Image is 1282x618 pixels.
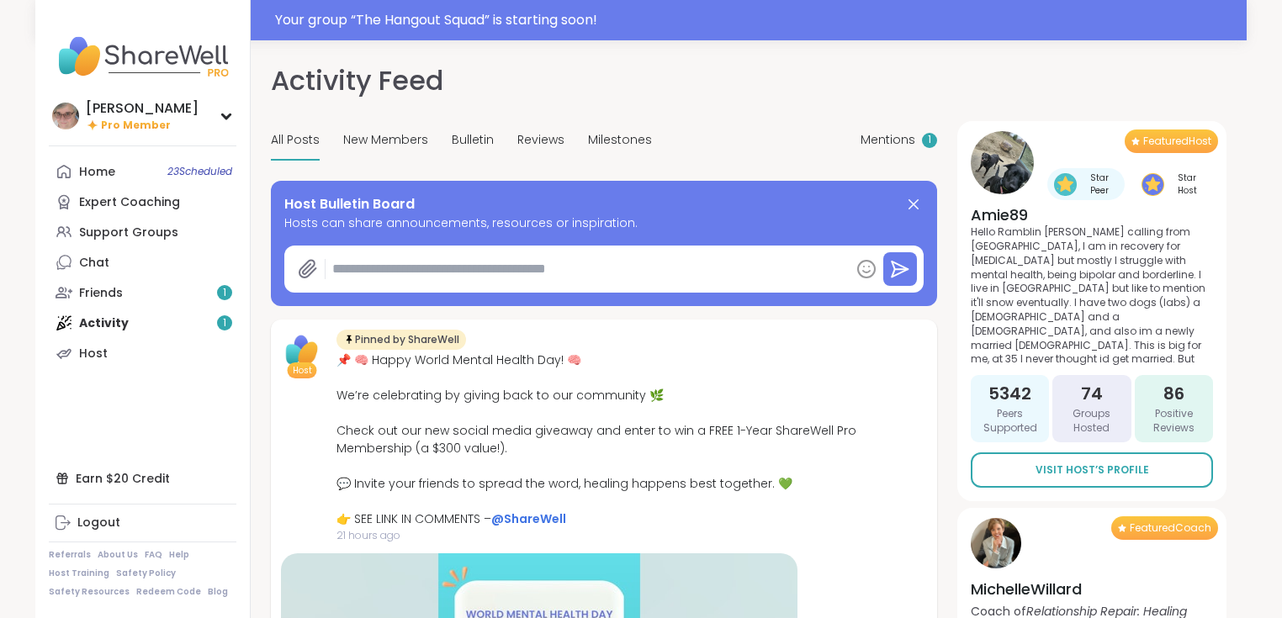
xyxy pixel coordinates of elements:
[223,286,226,300] span: 1
[49,508,236,538] a: Logout
[116,568,176,579] a: Safety Policy
[928,133,931,147] span: 1
[79,194,180,211] div: Expert Coaching
[49,156,236,187] a: Home23Scheduled
[293,364,312,377] span: Host
[79,224,178,241] div: Support Groups
[167,165,232,178] span: 23 Scheduled
[275,10,1237,30] div: Your group “ The Hangout Squad ” is starting soon!
[343,131,428,149] span: New Members
[271,61,443,101] h1: Activity Feed
[136,586,201,598] a: Redeem Code
[1054,173,1077,196] img: Star Peer
[588,131,652,149] span: Milestones
[49,187,236,217] a: Expert Coaching
[52,103,79,129] img: Susan
[1059,407,1124,436] span: Groups Hosted
[1081,382,1103,405] span: 74
[491,510,566,527] a: @ShareWell
[284,214,924,232] span: Hosts can share announcements, resources or inspiration.
[49,586,130,598] a: Safety Resources
[1163,382,1184,405] span: 86
[79,346,108,362] div: Host
[517,131,564,149] span: Reviews
[79,164,115,181] div: Home
[988,382,1031,405] span: 5342
[49,549,91,561] a: Referrals
[49,217,236,247] a: Support Groups
[336,351,927,528] div: 📌 🧠 Happy World Mental Health Day! 🧠 We’re celebrating by giving back to our community 🌿 Check ou...
[271,131,320,149] span: All Posts
[169,549,189,561] a: Help
[452,131,494,149] span: Bulletin
[281,330,323,372] img: ShareWell
[861,131,915,149] span: Mentions
[49,463,236,494] div: Earn $20 Credit
[49,247,236,277] a: Chat
[49,568,109,579] a: Host Training
[1143,135,1211,148] span: Featured Host
[284,194,415,214] span: Host Bulletin Board
[977,407,1042,436] span: Peers Supported
[1036,462,1149,478] span: Visit Host’s Profile
[79,255,109,272] div: Chat
[86,99,199,118] div: [PERSON_NAME]
[101,119,171,133] span: Pro Member
[1142,173,1164,196] img: Star Host
[336,528,927,543] span: 21 hours ago
[1168,172,1206,197] span: Star Host
[49,27,236,86] img: ShareWell Nav Logo
[49,277,236,308] a: Friends1
[971,518,1021,568] img: MichelleWillard
[971,452,1213,488] a: Visit Host’s Profile
[79,285,123,302] div: Friends
[77,515,120,531] div: Logout
[1142,407,1206,436] span: Positive Reviews
[971,131,1034,194] img: Amie89
[1130,521,1211,535] span: Featured Coach
[145,549,162,561] a: FAQ
[98,549,138,561] a: About Us
[1080,172,1118,197] span: Star Peer
[971,578,1213,600] h4: MichelleWillard
[208,586,228,598] a: Blog
[971,204,1213,225] h4: Amie89
[971,225,1213,365] p: Hello Ramblin [PERSON_NAME] calling from [GEOGRAPHIC_DATA], I am in recovery for [MEDICAL_DATA] b...
[336,330,466,350] div: Pinned by ShareWell
[49,338,236,368] a: Host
